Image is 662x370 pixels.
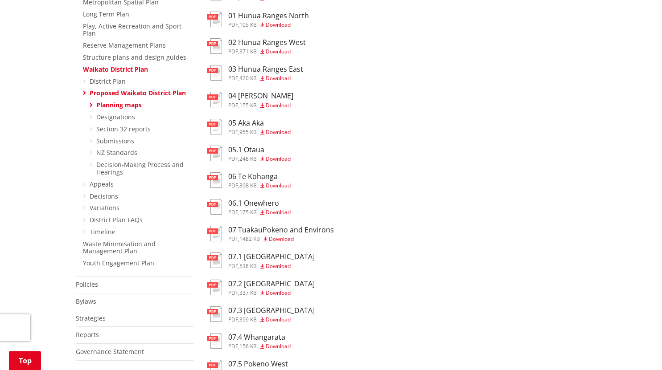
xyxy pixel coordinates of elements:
[266,102,291,109] span: Download
[207,65,303,81] a: 03 Hunua Ranges East pdf,420 KB Download
[228,22,309,28] div: ,
[228,102,238,109] span: pdf
[239,208,257,216] span: 175 KB
[207,146,291,162] a: 05.1 Otaua pdf,248 KB Download
[266,128,291,136] span: Download
[228,182,238,189] span: pdf
[228,199,291,207] h3: 06.1 Onewhero
[228,172,291,181] h3: 06 Te Kohanga
[90,77,126,85] a: District Plan
[96,137,134,145] a: Submissions
[228,289,238,297] span: pdf
[266,155,291,163] span: Download
[228,119,291,127] h3: 05 Aka Aka
[228,226,334,234] h3: 07 TuakauPokeno and Environs
[239,289,257,297] span: 337 KB
[239,74,257,82] span: 420 KB
[239,342,257,350] span: 156 KB
[228,65,303,73] h3: 03 Hunua Ranges East
[228,252,315,261] h3: 07.1 [GEOGRAPHIC_DATA]
[228,290,315,296] div: ,
[239,235,260,243] span: 1482 KB
[207,172,291,188] a: 06 Te Kohanga pdf,898 KB Download
[269,235,294,243] span: Download
[228,103,293,108] div: ,
[228,130,291,135] div: ,
[207,306,222,322] img: document-pdf.svg
[90,228,115,236] a: Timeline
[96,101,142,109] a: Planning maps
[207,146,222,161] img: document-pdf.svg
[83,41,166,49] a: Reserve Management Plans
[83,65,148,73] a: Waikato District Plan
[228,156,291,162] div: ,
[228,74,238,82] span: pdf
[266,21,291,28] span: Download
[239,182,257,189] span: 898 KB
[228,342,238,350] span: pdf
[266,74,291,82] span: Download
[207,226,334,242] a: 07 TuakauPokeno and Environs pdf,1482 KB Download
[76,330,99,339] a: Reports
[228,344,291,349] div: ,
[228,360,291,368] h3: 07.5 Pokeno West
[90,180,114,188] a: Appeals
[207,226,222,241] img: document-pdf.svg
[266,262,291,270] span: Download
[228,146,291,154] h3: 05.1 Otaua
[228,12,309,20] h3: 01 Hunua Ranges North
[207,306,315,322] a: 07.3 [GEOGRAPHIC_DATA] pdf,399 KB Download
[83,22,181,38] a: Play, Active Recreation and Sport Plan
[266,208,291,216] span: Download
[239,128,257,136] span: 955 KB
[207,12,222,27] img: document-pdf.svg
[76,314,106,322] a: Strategies
[207,199,222,215] img: document-pdf.svg
[96,148,137,157] a: NZ Standards
[207,92,293,108] a: 04 [PERSON_NAME] pdf,155 KB Download
[228,333,291,342] h3: 07.4 Whangarata
[207,252,222,268] img: document-pdf.svg
[207,38,306,54] a: 02 Hunua Ranges West pdf,371 KB Download
[207,172,222,188] img: document-pdf.svg
[96,113,135,121] a: Designations
[90,192,118,200] a: Decisions
[83,240,156,256] a: Waste Minimisation and Management Plan
[228,262,238,270] span: pdf
[228,317,315,322] div: ,
[228,38,306,47] h3: 02 Hunua Ranges West
[207,252,315,268] a: 07.1 [GEOGRAPHIC_DATA] pdf,538 KB Download
[228,316,238,323] span: pdf
[207,333,222,349] img: document-pdf.svg
[207,65,222,81] img: document-pdf.svg
[266,342,291,350] span: Download
[228,264,315,269] div: ,
[207,280,315,296] a: 07.2 [GEOGRAPHIC_DATA] pdf,337 KB Download
[228,92,293,100] h3: 04 [PERSON_NAME]
[266,182,291,189] span: Download
[76,347,144,356] a: Governance Statement
[228,236,334,242] div: ,
[239,102,257,109] span: 155 KB
[228,76,303,81] div: ,
[96,125,151,133] a: Section 32 reports
[228,183,291,188] div: ,
[90,203,119,212] a: Variations
[83,53,186,61] a: Structure plans and design guides
[239,48,257,55] span: 371 KB
[266,48,291,55] span: Download
[239,21,257,28] span: 105 KB
[239,155,257,163] span: 248 KB
[207,92,222,107] img: document-pdf.svg
[228,235,238,243] span: pdf
[266,289,291,297] span: Download
[228,306,315,315] h3: 07.3 [GEOGRAPHIC_DATA]
[239,262,257,270] span: 538 KB
[83,259,154,267] a: Youth Engagement Plan
[90,215,143,224] a: District Plan FAQs
[76,297,96,305] a: Bylaws
[228,48,238,55] span: pdf
[239,316,257,323] span: 399 KB
[76,280,98,289] a: Policies
[621,333,653,365] iframe: Messenger Launcher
